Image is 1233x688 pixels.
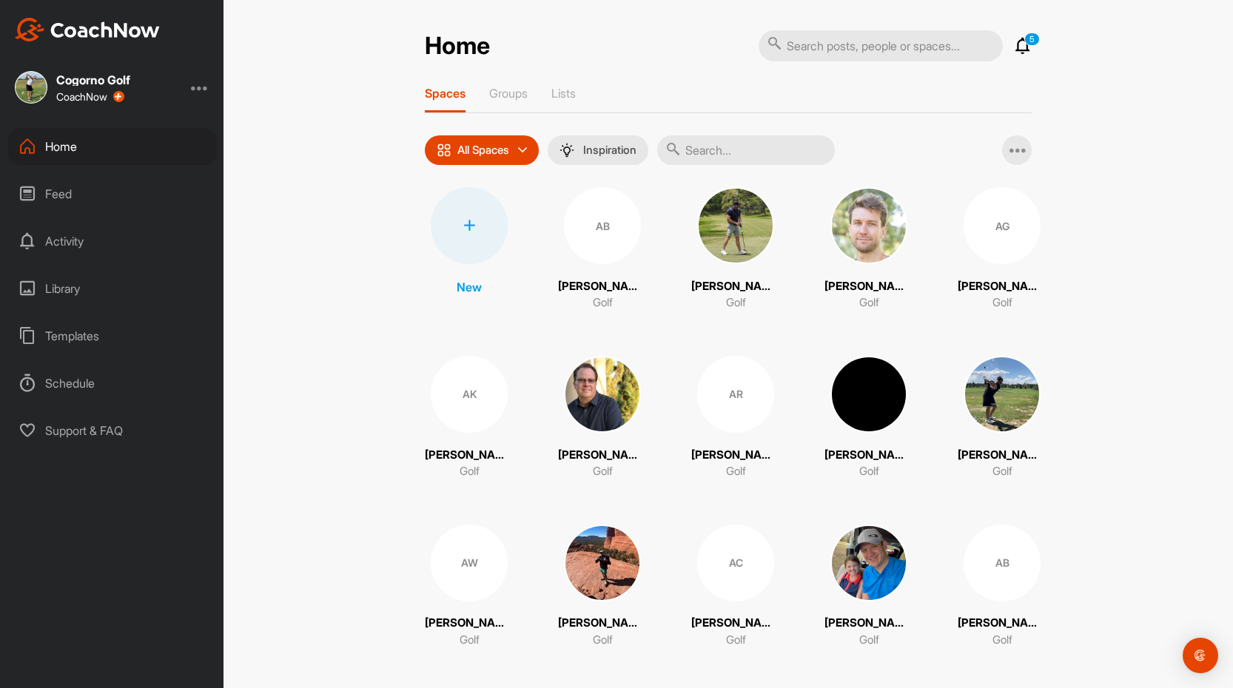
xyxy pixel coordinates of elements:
p: [PERSON_NAME] [824,447,913,464]
div: AB [564,187,641,264]
p: Golf [859,294,879,311]
img: square_d1c020ef43f25eddc99f18be7fb47767.jpg [15,71,47,104]
p: Golf [726,294,746,311]
img: CoachNow [15,18,160,41]
div: Open Intercom Messenger [1183,638,1218,673]
div: AR [697,356,774,433]
p: Golf [593,632,613,649]
p: [PERSON_NAME] [824,615,913,632]
a: AB[PERSON_NAME]Golf [558,187,647,311]
p: Golf [992,463,1012,480]
p: [PERSON_NAME] [958,615,1046,632]
p: [PERSON_NAME] [958,278,1046,295]
div: Support & FAQ [8,412,217,449]
a: [PERSON_NAME] (8-Week Challenge)Golf [558,356,647,480]
div: AK [431,356,508,433]
p: [PERSON_NAME] [425,447,514,464]
p: Golf [726,463,746,480]
a: [PERSON_NAME]Golf [824,356,913,480]
p: Golf [726,632,746,649]
img: square_8d63df66f5f655299b54849b9615ab84.jpg [830,187,907,264]
p: Golf [593,463,613,480]
img: square_e94691e371ca52ec40c3afbff4a1e7b2.jpg [564,356,641,433]
img: square_9e629f77414a6069125e3372bc78c3a6.jpg [830,356,907,433]
p: Inspiration [583,144,636,156]
input: Search posts, people or spaces... [759,30,1003,61]
img: square_35b5cb09a3d04b0fa5054e11ed77dfc7.jpg [564,525,641,601]
p: [PERSON_NAME] [691,447,780,464]
img: menuIcon [560,143,574,158]
div: Feed [8,175,217,212]
a: [PERSON_NAME]Golf [824,187,913,311]
p: Golf [460,463,480,480]
a: [PERSON_NAME]Golf [558,525,647,649]
div: Activity [8,223,217,260]
p: [PERSON_NAME] [691,278,780,295]
div: AB [964,525,1041,601]
p: [PERSON_NAME] [558,278,647,295]
div: CoachNow [56,91,124,103]
p: Golf [859,632,879,649]
img: icon [437,143,451,158]
a: [PERSON_NAME]Golf [824,525,913,649]
p: [PERSON_NAME] [691,615,780,632]
p: Golf [992,294,1012,311]
a: AW[PERSON_NAME]Golf [425,525,514,649]
div: AG [964,187,1041,264]
p: Golf [593,294,613,311]
img: square_67d55b687f7d743b07bd2376aff2a7d6.jpg [697,187,774,264]
p: [PERSON_NAME] [558,615,647,632]
a: [PERSON_NAME]Golf [691,187,780,311]
p: [PERSON_NAME] [958,447,1046,464]
div: AW [431,525,508,601]
p: 5 [1024,33,1040,46]
h2: Home [425,32,490,61]
div: Cogorno Golf [56,74,130,86]
p: Spaces [425,86,466,101]
p: All Spaces [457,144,509,156]
img: square_88bfe1e8b9d02ee494c9c623c2a66f3e.jpg [830,525,907,601]
p: Lists [551,86,576,101]
a: AG[PERSON_NAME]Golf [958,187,1046,311]
a: AR[PERSON_NAME]Golf [691,356,780,480]
div: AC [697,525,774,601]
div: Home [8,128,217,165]
a: AC[PERSON_NAME]Golf [691,525,780,649]
a: AB[PERSON_NAME]Golf [958,525,1046,649]
a: [PERSON_NAME]Golf [958,356,1046,480]
p: Golf [859,463,879,480]
p: [PERSON_NAME] [824,278,913,295]
div: Templates [8,317,217,354]
p: [PERSON_NAME] [425,615,514,632]
div: Schedule [8,365,217,402]
p: [PERSON_NAME] (8-Week Challenge) [558,447,647,464]
p: Golf [460,632,480,649]
input: Search... [657,135,835,165]
p: Golf [992,632,1012,649]
p: Groups [489,86,528,101]
div: Library [8,270,217,307]
p: New [457,278,482,296]
img: square_6d7cfec1128a8ef6332590220cb878ea.jpg [964,356,1041,433]
a: AK[PERSON_NAME]Golf [425,356,514,480]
